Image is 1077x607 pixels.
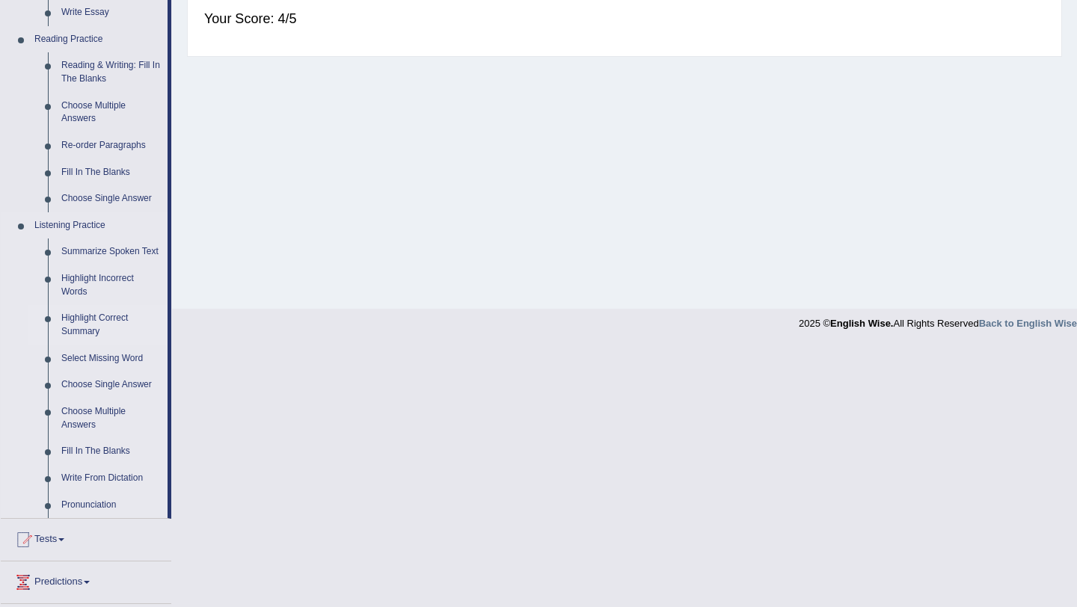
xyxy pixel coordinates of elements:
[55,132,168,159] a: Re-order Paragraphs
[55,345,168,372] a: Select Missing Word
[55,372,168,398] a: Choose Single Answer
[1,561,171,599] a: Predictions
[55,398,168,438] a: Choose Multiple Answers
[979,318,1077,329] a: Back to English Wise
[55,238,168,265] a: Summarize Spoken Text
[28,26,168,53] a: Reading Practice
[28,212,168,239] a: Listening Practice
[55,265,168,305] a: Highlight Incorrect Words
[55,465,168,492] a: Write From Dictation
[55,305,168,345] a: Highlight Correct Summary
[55,185,168,212] a: Choose Single Answer
[55,159,168,186] a: Fill In The Blanks
[55,492,168,519] a: Pronunciation
[799,309,1077,330] div: 2025 © All Rights Reserved
[830,318,893,329] strong: English Wise.
[55,93,168,132] a: Choose Multiple Answers
[55,52,168,92] a: Reading & Writing: Fill In The Blanks
[204,1,1045,37] div: Your Score: 4/5
[55,438,168,465] a: Fill In The Blanks
[1,519,171,556] a: Tests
